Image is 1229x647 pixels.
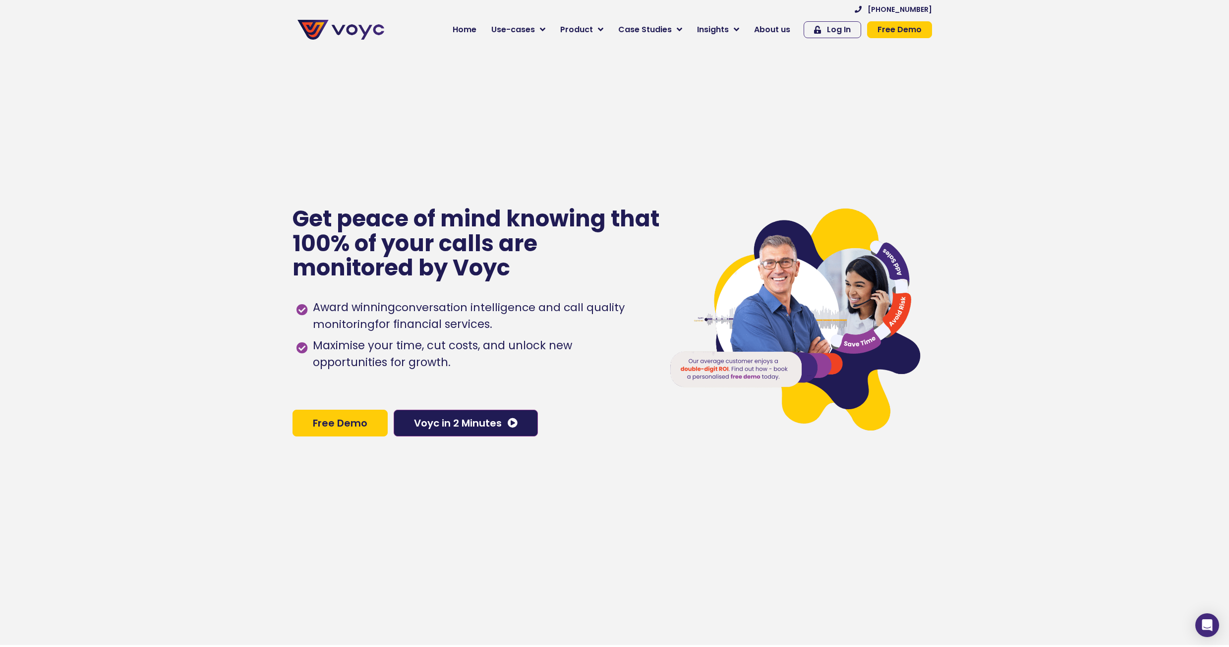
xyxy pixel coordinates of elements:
[313,300,625,332] h1: conversation intelligence and call quality monitoring
[484,20,553,40] a: Use-cases
[1195,613,1219,637] div: Open Intercom Messenger
[855,6,932,13] a: [PHONE_NUMBER]
[310,337,649,371] span: Maximise your time, cut costs, and unlock new opportunities for growth.
[878,26,922,34] span: Free Demo
[445,20,484,40] a: Home
[453,24,476,36] span: Home
[310,299,649,333] span: Award winning for financial services.
[313,418,367,428] span: Free Demo
[491,24,535,36] span: Use-cases
[297,20,384,40] img: voyc-full-logo
[293,207,661,280] p: Get peace of mind knowing that 100% of your calls are monitored by Voyc
[690,20,747,40] a: Insights
[560,24,593,36] span: Product
[827,26,851,34] span: Log In
[553,20,611,40] a: Product
[293,410,388,436] a: Free Demo
[867,21,932,38] a: Free Demo
[754,24,790,36] span: About us
[868,6,932,13] span: [PHONE_NUMBER]
[618,24,672,36] span: Case Studies
[747,20,798,40] a: About us
[697,24,729,36] span: Insights
[394,410,538,436] a: Voyc in 2 Minutes
[611,20,690,40] a: Case Studies
[414,418,502,428] span: Voyc in 2 Minutes
[804,21,861,38] a: Log In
